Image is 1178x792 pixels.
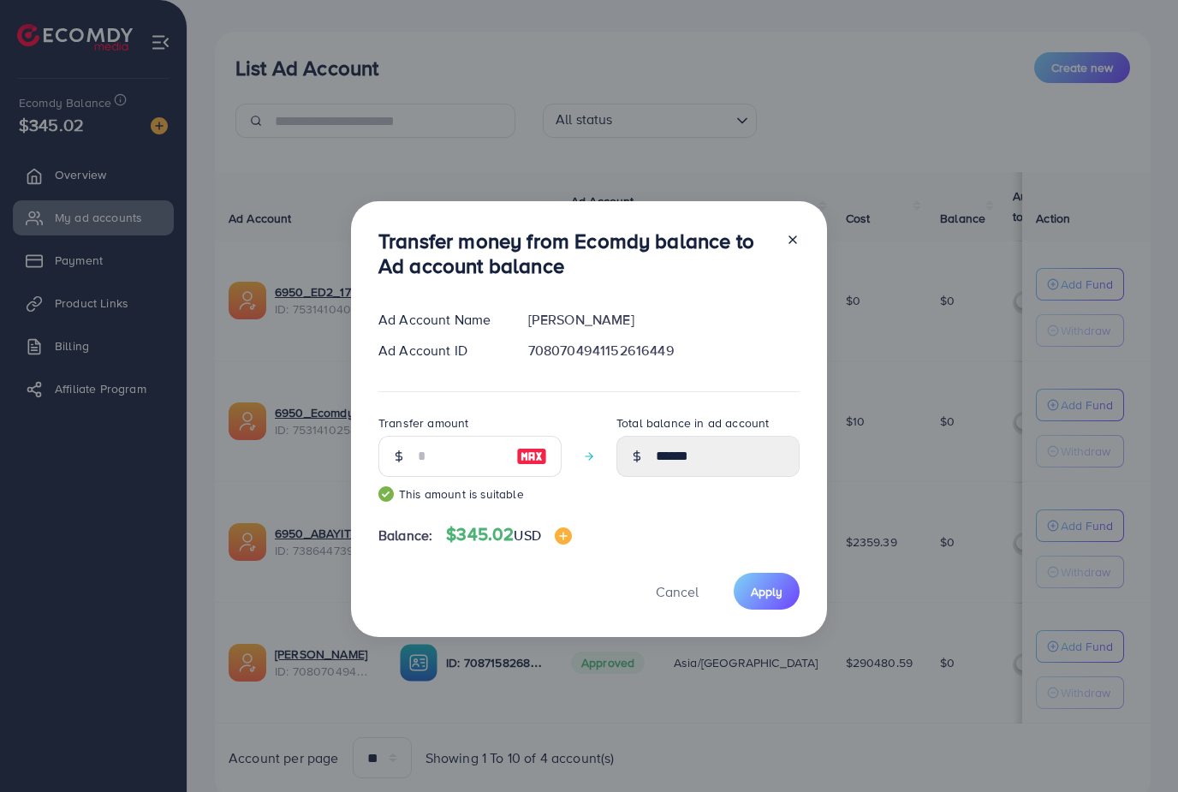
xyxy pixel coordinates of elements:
[378,229,772,278] h3: Transfer money from Ecomdy balance to Ad account balance
[1105,715,1165,779] iframe: Chat
[656,582,699,601] span: Cancel
[378,526,432,545] span: Balance:
[365,310,515,330] div: Ad Account Name
[446,524,572,545] h4: $345.02
[634,573,720,610] button: Cancel
[378,414,468,432] label: Transfer amount
[616,414,769,432] label: Total balance in ad account
[516,446,547,467] img: image
[751,583,782,600] span: Apply
[515,341,813,360] div: 7080704941152616449
[514,526,540,545] span: USD
[555,527,572,545] img: image
[365,341,515,360] div: Ad Account ID
[378,486,394,502] img: guide
[515,310,813,330] div: [PERSON_NAME]
[734,573,800,610] button: Apply
[378,485,562,503] small: This amount is suitable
